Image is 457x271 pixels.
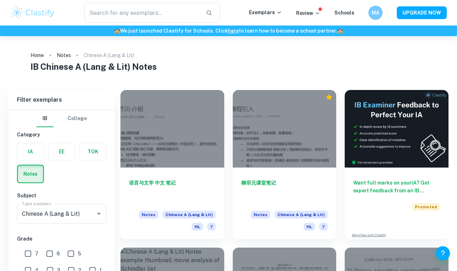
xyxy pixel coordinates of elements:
[49,143,75,160] button: EE
[241,179,328,202] h6: 柳宗元课堂笔记
[436,246,450,260] button: Help and Feedback
[345,90,448,168] img: Thumbnail
[17,235,106,243] h6: Grade
[397,6,447,19] button: UPGRADE NOW
[233,90,337,239] a: 柳宗元课堂笔记NotesChinese A (Lang & Lit)HL7
[35,250,38,258] span: 7
[57,50,71,60] a: Notes
[345,90,448,239] a: Want full marks on yourIA? Get expert feedback from an IB examiner!PromotedAdvertise with Clastify
[36,110,53,127] button: IB
[296,9,320,17] p: Review
[78,250,81,258] span: 5
[1,27,456,35] h6: We just launched Clastify for Schools. Click to learn how to become a school partner.
[30,50,44,60] a: Home
[114,28,120,34] span: 🏫
[251,211,270,219] span: Notes
[80,143,106,160] button: TOK
[17,131,106,139] h6: Category
[22,201,51,207] label: Type a subject
[57,250,60,258] span: 6
[228,28,239,34] a: here
[275,211,328,219] span: Chinese A (Lang & Lit)
[10,6,55,20] img: Clastify logo
[192,223,203,231] span: HL
[334,10,354,16] a: Schools
[412,203,440,211] span: Promoted
[249,9,282,16] p: Exemplars
[368,6,383,20] button: MA
[9,90,115,110] h6: Filter exemplars
[84,3,200,23] input: Search for any exemplars...
[326,94,333,101] div: Premium
[337,28,343,34] span: 🏫
[304,223,315,231] span: HL
[352,233,386,238] a: Advertise with Clastify
[68,110,87,127] button: College
[17,192,106,199] h6: Subject
[30,60,427,73] h1: IB Chinese A (Lang & Lit) Notes
[372,9,380,17] h6: MA
[18,165,43,182] button: Notes
[139,211,158,219] span: Notes
[163,211,216,219] span: Chinese A (Lang & Lit)
[94,209,104,219] button: Open
[17,143,44,160] button: IA
[120,90,224,239] a: 语言与文学 中文 笔记NotesChinese A (Lang & Lit)HL7
[319,223,328,231] span: 7
[84,51,134,59] p: Chinese A (Lang & Lit)
[207,223,216,231] span: 7
[353,179,440,194] h6: Want full marks on your IA ? Get expert feedback from an IB examiner!
[129,179,216,202] h6: 语言与文学 中文 笔记
[36,110,87,127] div: Filter type choice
